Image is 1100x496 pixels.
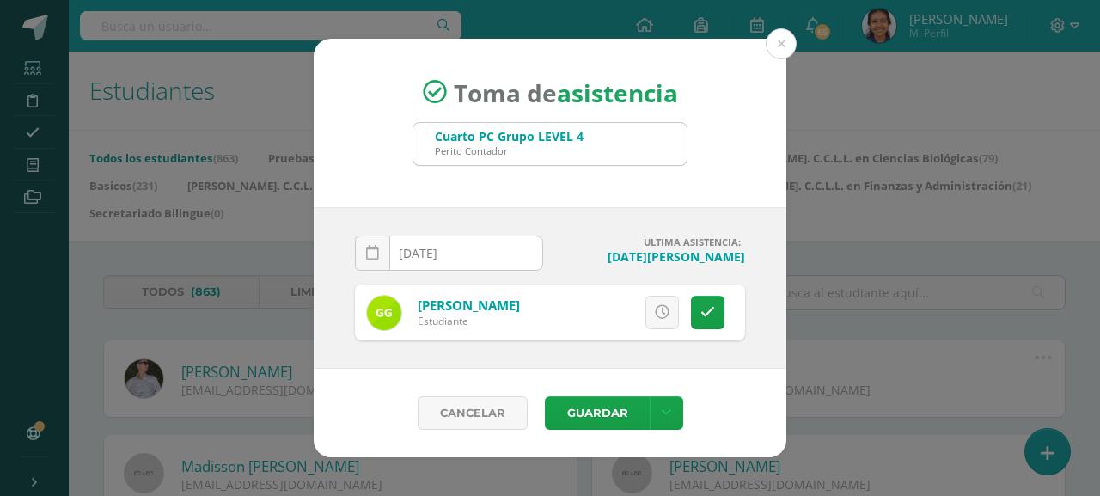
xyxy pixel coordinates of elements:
[418,314,520,328] div: Estudiante
[435,128,584,144] div: Cuarto PC Grupo LEVEL 4
[564,297,611,328] span: Excusa
[356,236,542,270] input: Fecha de Inasistencia
[545,396,650,430] button: Guardar
[557,76,678,108] strong: asistencia
[557,236,745,248] h4: ULTIMA ASISTENCIA:
[435,144,584,157] div: Perito Contador
[418,396,528,430] a: Cancelar
[413,123,687,165] input: Busca un grado o sección aquí...
[766,28,797,59] button: Close (Esc)
[454,76,678,108] span: Toma de
[367,296,401,330] img: c153593417cb5c7e927724d7c454d2de.png
[557,248,745,265] h4: [DATE][PERSON_NAME]
[418,297,520,314] a: [PERSON_NAME]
